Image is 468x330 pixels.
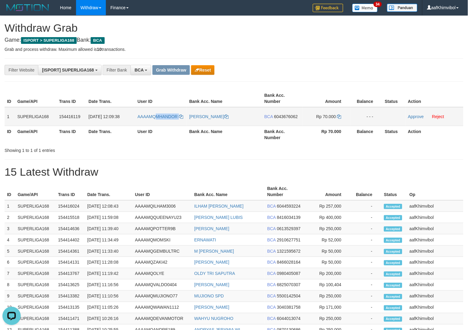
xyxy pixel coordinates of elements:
span: Accepted [384,204,402,209]
a: Reject [432,114,444,119]
td: Rp 171,000 [304,302,351,313]
a: [PERSON_NAME] [194,226,229,231]
span: [ISPORT] SUPERLIGA168 [42,68,94,72]
th: User ID [135,126,187,143]
th: Trans ID [56,183,85,200]
td: SUPERLIGA168 [15,279,56,291]
h1: 15 Latest Withdraw [5,166,463,178]
td: SUPERLIGA168 [15,107,57,126]
span: BCA [91,37,104,44]
td: AAAAMQWAWAN1112 [133,302,192,313]
a: OLDY TRI SAPUTRA [194,271,235,276]
td: 2 [5,212,15,223]
td: AAAAMQPOTTER9B [133,223,192,234]
td: Rp 50,000 [304,257,351,268]
td: [DATE] 11:19:42 [85,268,133,279]
span: Accepted [384,238,402,243]
td: [DATE] 11:10:56 [85,291,133,302]
td: AAAAMQVALDO0404 [133,279,192,291]
div: Filter Website [5,65,38,75]
td: - [351,234,382,246]
td: 154413767 [56,268,85,279]
th: Bank Acc. Number [262,90,302,107]
span: Accepted [384,249,402,254]
span: BCA [267,305,276,310]
a: [PERSON_NAME] [194,283,229,287]
a: ERNAWATI [194,237,216,242]
th: ID [5,90,15,107]
span: BCA [267,237,276,242]
button: Reset [191,65,215,75]
td: [DATE] 11:34:49 [85,234,133,246]
td: aafKhimvibol [407,302,463,313]
th: Game/API [15,90,57,107]
td: 154413135 [56,302,85,313]
td: SUPERLIGA168 [15,268,56,279]
img: panduan.png [387,4,417,12]
td: SUPERLIGA168 [15,291,56,302]
h1: Withdraw Grab [5,22,463,34]
th: Bank Acc. Number [262,126,302,143]
td: SUPERLIGA168 [15,223,56,234]
th: ID [5,126,15,143]
span: Accepted [384,283,402,288]
td: [DATE] 11:16:56 [85,279,133,291]
th: User ID [135,90,187,107]
span: Rp 70.000 [316,114,336,119]
th: Status [382,90,406,107]
span: BCA [267,249,276,254]
span: BCA [267,283,276,287]
td: [DATE] 11:28:08 [85,257,133,268]
th: Date Trans. [86,90,135,107]
button: [ISPORT] SUPERLIGA168 [38,65,101,75]
div: Filter Bank [103,65,131,75]
td: Rp 50,000 [304,246,351,257]
th: Bank Acc. Name [187,90,262,107]
td: AAAAMQQUEENAYU23 [133,212,192,223]
span: Accepted [384,317,402,322]
td: 6 [5,257,15,268]
td: 154413382 [56,291,85,302]
td: - [351,291,382,302]
span: Accepted [384,294,402,299]
td: 1 [5,200,15,212]
a: M [PERSON_NAME] [194,249,234,254]
span: BCA [134,68,144,72]
td: Rp 250,000 [304,223,351,234]
td: Rp 400,000 [304,212,351,223]
span: Copy 3040381758 to clipboard [277,305,301,310]
img: MOTION_logo.png [5,3,51,12]
th: Action [406,90,463,107]
td: Rp 200,000 [304,268,351,279]
a: AAAAMQMHANDOR [138,114,183,119]
span: BCA [267,215,276,220]
td: SUPERLIGA168 [15,200,56,212]
span: Copy 0613529397 to clipboard [277,226,301,231]
td: [DATE] 11:39:40 [85,223,133,234]
td: - [351,313,382,325]
td: aafKhimvibol [407,268,463,279]
a: MUJIONO SPD [194,294,224,299]
td: aafKhimvibol [407,246,463,257]
button: Open LiveChat chat widget [2,2,21,21]
span: Copy 6043676062 to clipboard [274,114,298,119]
td: SUPERLIGA168 [15,212,56,223]
span: Copy 8416034139 to clipboard [277,215,301,220]
span: Copy 6044593224 to clipboard [277,204,301,209]
td: 154411471 [56,313,85,325]
td: 9 [5,291,15,302]
th: Date Trans. [86,126,135,143]
td: 154414636 [56,223,85,234]
span: Accepted [384,305,402,311]
p: Grab and process withdraw. Maximum allowed is transactions. [5,46,463,52]
span: BCA [267,226,276,231]
td: - [351,268,382,279]
td: aafKhimvibol [407,291,463,302]
span: 34 [374,2,382,7]
th: Rp 70.000 [302,126,351,143]
a: [PERSON_NAME] LUBIS [194,215,243,220]
td: 154414361 [56,246,85,257]
td: - [351,246,382,257]
th: Bank Acc. Number [265,183,304,200]
h4: Game: Bank: [5,37,463,43]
